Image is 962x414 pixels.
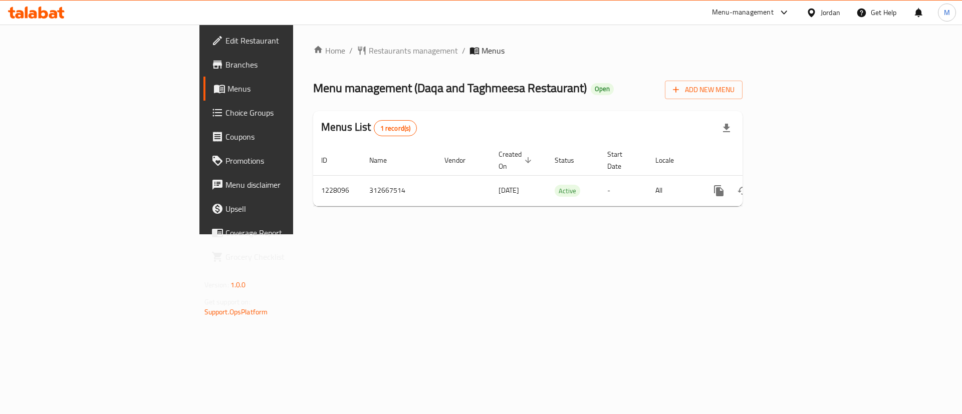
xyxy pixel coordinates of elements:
[203,221,360,245] a: Coverage Report
[673,84,735,96] span: Add New Menu
[731,179,755,203] button: Change Status
[665,81,743,99] button: Add New Menu
[374,124,417,133] span: 1 record(s)
[225,59,352,71] span: Branches
[225,251,352,263] span: Grocery Checklist
[647,175,699,206] td: All
[374,120,417,136] div: Total records count
[499,148,535,172] span: Created On
[555,154,587,166] span: Status
[313,145,811,206] table: enhanced table
[225,203,352,215] span: Upsell
[555,185,580,197] span: Active
[607,148,635,172] span: Start Date
[655,154,687,166] span: Locale
[203,29,360,53] a: Edit Restaurant
[369,45,458,57] span: Restaurants management
[361,175,436,206] td: 312667514
[225,179,352,191] span: Menu disclaimer
[591,85,614,93] span: Open
[227,83,352,95] span: Menus
[203,197,360,221] a: Upsell
[313,77,587,99] span: Menu management ( Daqa and Taghmeesa Restaurant )
[203,101,360,125] a: Choice Groups
[203,53,360,77] a: Branches
[225,227,352,239] span: Coverage Report
[707,179,731,203] button: more
[321,154,340,166] span: ID
[225,107,352,119] span: Choice Groups
[204,305,268,318] a: Support.OpsPlatform
[714,116,739,140] div: Export file
[225,131,352,143] span: Coupons
[321,120,417,136] h2: Menus List
[369,154,400,166] span: Name
[203,173,360,197] a: Menu disclaimer
[203,125,360,149] a: Coupons
[712,7,774,19] div: Menu-management
[225,35,352,47] span: Edit Restaurant
[313,45,743,57] nav: breadcrumb
[230,278,246,291] span: 1.0.0
[699,145,811,176] th: Actions
[944,7,950,18] span: M
[444,154,478,166] span: Vendor
[225,155,352,167] span: Promotions
[591,83,614,95] div: Open
[203,245,360,269] a: Grocery Checklist
[482,45,505,57] span: Menus
[499,184,519,197] span: [DATE]
[462,45,465,57] li: /
[204,278,229,291] span: Version:
[357,45,458,57] a: Restaurants management
[203,77,360,101] a: Menus
[204,295,251,308] span: Get support on:
[599,175,647,206] td: -
[821,7,840,18] div: Jordan
[203,149,360,173] a: Promotions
